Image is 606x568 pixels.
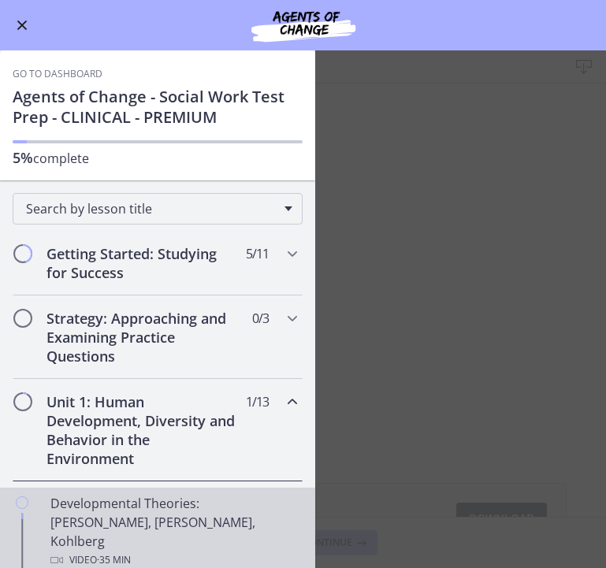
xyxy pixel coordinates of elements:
[246,244,269,263] span: 5 / 11
[13,68,102,80] a: Go to Dashboard
[209,6,398,44] img: Agents of Change
[46,309,239,366] h2: Strategy: Approaching and Examining Practice Questions
[252,309,269,328] span: 0 / 3
[13,16,32,35] button: Enable menu
[46,392,239,468] h2: Unit 1: Human Development, Diversity and Behavior in the Environment
[13,193,303,225] div: Search by lesson title
[13,148,33,167] span: 5%
[26,200,277,217] span: Search by lesson title
[46,244,239,282] h2: Getting Started: Studying for Success
[246,392,269,411] span: 1 / 13
[13,148,303,168] p: complete
[13,87,303,128] h1: Agents of Change - Social Work Test Prep - CLINICAL - PREMIUM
